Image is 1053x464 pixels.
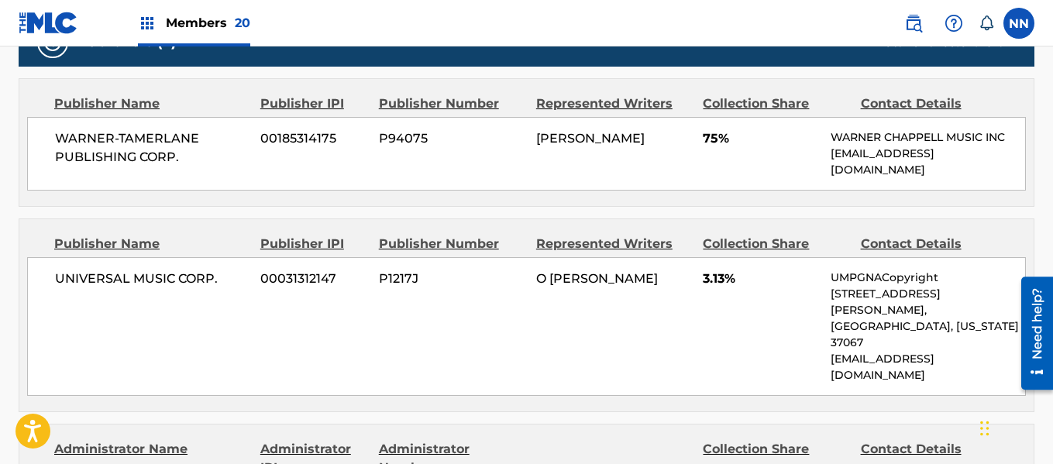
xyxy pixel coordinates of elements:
[54,95,249,113] div: Publisher Name
[379,129,525,148] span: P94075
[945,14,963,33] img: help
[979,15,994,31] div: Notifications
[536,95,692,113] div: Represented Writers
[379,95,525,113] div: Publisher Number
[898,8,929,39] a: Public Search
[55,270,249,288] span: UNIVERSAL MUSIC CORP.
[703,95,848,113] div: Collection Share
[904,14,923,33] img: search
[831,146,1025,178] p: [EMAIL_ADDRESS][DOMAIN_NAME]
[379,270,525,288] span: P1217J
[703,129,819,148] span: 75%
[235,15,250,30] span: 20
[260,129,367,148] span: 00185314175
[831,318,1025,351] p: [GEOGRAPHIC_DATA], [US_STATE] 37067
[536,271,658,286] span: O [PERSON_NAME]
[1003,8,1034,39] div: User Menu
[938,8,969,39] div: Help
[1010,271,1053,396] iframe: Resource Center
[831,351,1025,383] p: [EMAIL_ADDRESS][DOMAIN_NAME]
[536,235,692,253] div: Represented Writers
[260,235,367,253] div: Publisher IPI
[54,235,249,253] div: Publisher Name
[55,129,249,167] span: WARNER-TAMERLANE PUBLISHING CORP.
[260,270,367,288] span: 00031312147
[703,270,819,288] span: 3.13%
[861,95,1007,113] div: Contact Details
[831,270,1025,286] p: UMPGNACopyright
[536,131,645,146] span: [PERSON_NAME]
[976,390,1053,464] iframe: Chat Widget
[831,286,1025,318] p: [STREET_ADDRESS][PERSON_NAME],
[980,405,989,452] div: Drag
[831,129,1025,146] p: WARNER CHAPPELL MUSIC INC
[861,235,1007,253] div: Contact Details
[138,14,157,33] img: Top Rightsholders
[19,12,78,34] img: MLC Logo
[260,95,367,113] div: Publisher IPI
[166,14,250,32] span: Members
[379,235,525,253] div: Publisher Number
[959,35,1003,50] span: 87.26 %
[703,235,848,253] div: Collection Share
